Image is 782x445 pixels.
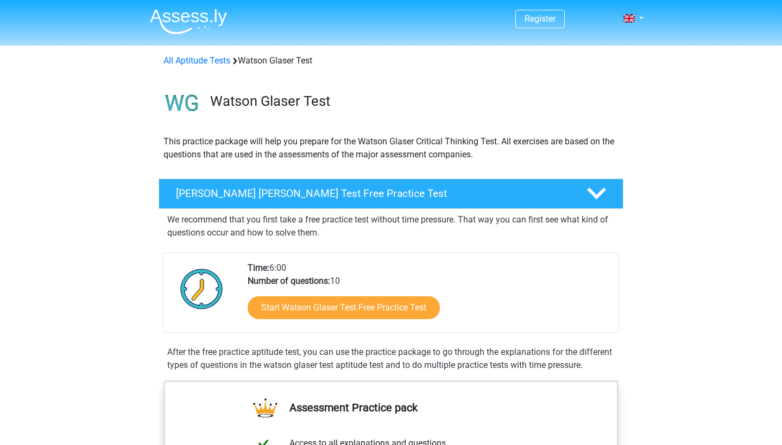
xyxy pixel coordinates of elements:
[150,9,227,34] img: Assessly
[163,55,230,66] a: All Aptitude Tests
[210,93,615,110] h3: Watson Glaser Test
[159,54,623,67] div: Watson Glaser Test
[248,263,269,273] b: Time:
[525,14,556,24] a: Register
[163,135,619,161] p: This practice package will help you prepare for the Watson Glaser Critical Thinking Test. All exe...
[154,179,628,209] a: [PERSON_NAME] [PERSON_NAME] Test Free Practice Test
[159,80,205,126] img: watson glaser test
[163,346,619,372] div: After the free practice aptitude test, you can use the practice package to go through the explana...
[248,296,440,319] a: Start Watson Glaser Test Free Practice Test
[167,213,615,239] p: We recommend that you first take a free practice test without time pressure. That way you can fir...
[248,276,330,286] b: Number of questions:
[176,187,569,200] h4: [PERSON_NAME] [PERSON_NAME] Test Free Practice Test
[239,262,618,332] div: 6:00 10
[174,262,229,316] img: Clock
